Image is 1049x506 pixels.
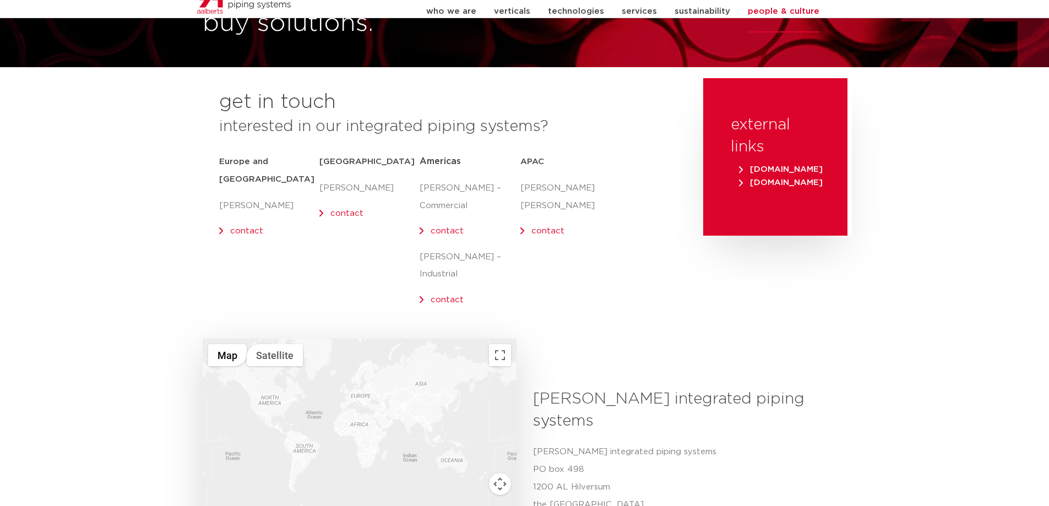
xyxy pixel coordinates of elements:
button: Toggle fullscreen view [489,344,511,366]
p: [PERSON_NAME] – Commercial [420,179,520,215]
button: Show street map [208,344,247,366]
span: [DOMAIN_NAME] [739,165,823,173]
a: contact [431,296,464,304]
p: [PERSON_NAME] [219,197,319,215]
a: contact [330,209,363,217]
p: [PERSON_NAME] [PERSON_NAME] [520,179,621,215]
span: Americas [420,157,461,166]
a: contact [230,227,263,235]
a: contact [531,227,564,235]
h3: external links [731,114,820,158]
p: [PERSON_NAME] [319,179,420,197]
h3: interested in our integrated piping systems? [219,116,676,138]
button: Show satellite imagery [247,344,303,366]
strong: Europe and [GEOGRAPHIC_DATA] [219,157,314,183]
h3: [PERSON_NAME] integrated piping systems [533,388,839,432]
a: [DOMAIN_NAME] [736,178,825,187]
h2: get in touch [219,89,336,116]
h5: [GEOGRAPHIC_DATA] [319,153,420,171]
span: [DOMAIN_NAME] [739,178,823,187]
a: [DOMAIN_NAME] [736,165,825,173]
a: contact [431,227,464,235]
button: Map camera controls [489,473,511,495]
h5: APAC [520,153,621,171]
p: [PERSON_NAME] – Industrial [420,248,520,284]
